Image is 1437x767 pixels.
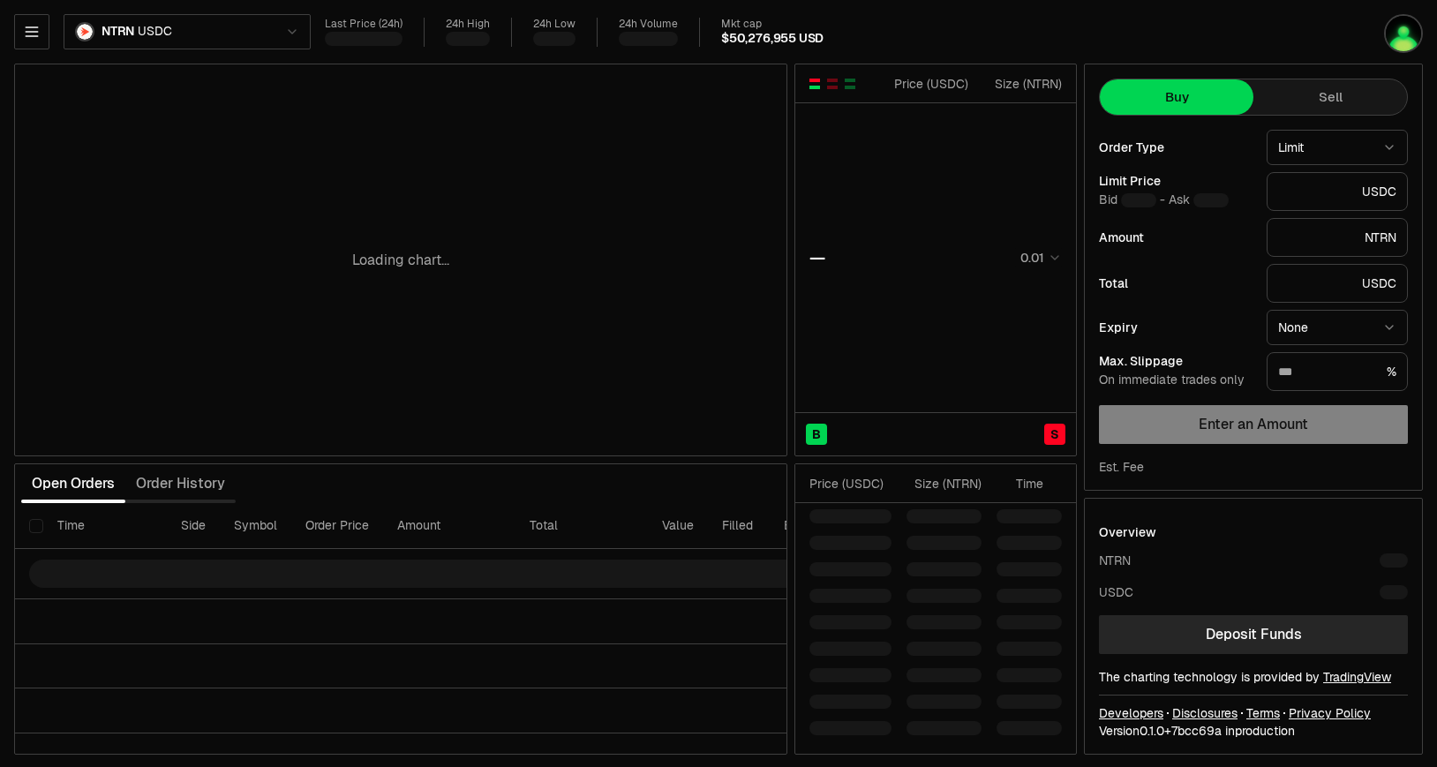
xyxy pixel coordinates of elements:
button: Sell [1253,79,1407,115]
div: USDC [1267,172,1408,211]
a: Privacy Policy [1289,704,1371,722]
button: 0.01 [1015,247,1062,268]
th: Side [167,503,220,549]
span: B [812,425,821,443]
div: Size ( NTRN ) [907,475,982,493]
span: S [1050,425,1059,443]
th: Expiry [770,503,889,549]
th: Time [43,503,167,549]
a: TradingView [1323,669,1391,685]
button: Show Sell Orders Only [825,77,839,91]
div: NTRN [1267,218,1408,257]
div: Max. Slippage [1099,355,1253,367]
div: NTRN [1099,552,1131,569]
p: Loading chart... [352,250,449,271]
span: USDC [138,24,171,40]
a: Deposit Funds [1099,615,1408,654]
th: Order Price [291,503,383,549]
div: 24h Volume [619,18,678,31]
th: Amount [383,503,515,549]
div: Size ( NTRN ) [983,75,1062,93]
a: Terms [1246,704,1280,722]
div: On immediate trades only [1099,372,1253,388]
th: Symbol [220,503,291,549]
button: Order History [125,466,236,501]
img: Cosmos [1386,16,1421,51]
th: Value [648,503,708,549]
div: Version 0.1.0 + in production [1099,722,1408,740]
span: 7bcc69aec9e7e1e45a1acad00be7fd64b204d80e [1171,723,1222,739]
button: Show Buy and Sell Orders [808,77,822,91]
div: Est. Fee [1099,458,1144,476]
div: Mkt cap [721,18,824,31]
th: Filled [708,503,770,549]
div: Time [997,475,1043,493]
div: Amount [1099,231,1253,244]
button: Show Buy Orders Only [843,77,857,91]
div: Expiry [1099,321,1253,334]
div: 24h Low [533,18,576,31]
div: — [809,245,825,270]
div: 24h High [446,18,490,31]
span: Bid - [1099,192,1165,208]
span: Ask [1169,192,1229,208]
div: $50,276,955 USD [721,31,824,47]
a: Developers [1099,704,1163,722]
th: Total [515,503,648,549]
button: Open Orders [21,466,125,501]
span: NTRN [102,24,134,40]
button: Buy [1100,79,1253,115]
div: Overview [1099,523,1156,541]
div: Price ( USDC ) [809,475,892,493]
button: Limit [1267,130,1408,165]
div: The charting technology is provided by [1099,668,1408,686]
div: Last Price (24h) [325,18,403,31]
div: Order Type [1099,141,1253,154]
div: Limit Price [1099,175,1253,187]
div: Total [1099,277,1253,290]
div: USDC [1267,264,1408,303]
div: USDC [1099,583,1133,601]
img: NTRN Logo [77,24,93,40]
div: % [1267,352,1408,391]
div: Price ( USDC ) [890,75,968,93]
button: Select all [29,519,43,533]
button: None [1267,310,1408,345]
a: Disclosures [1172,704,1238,722]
